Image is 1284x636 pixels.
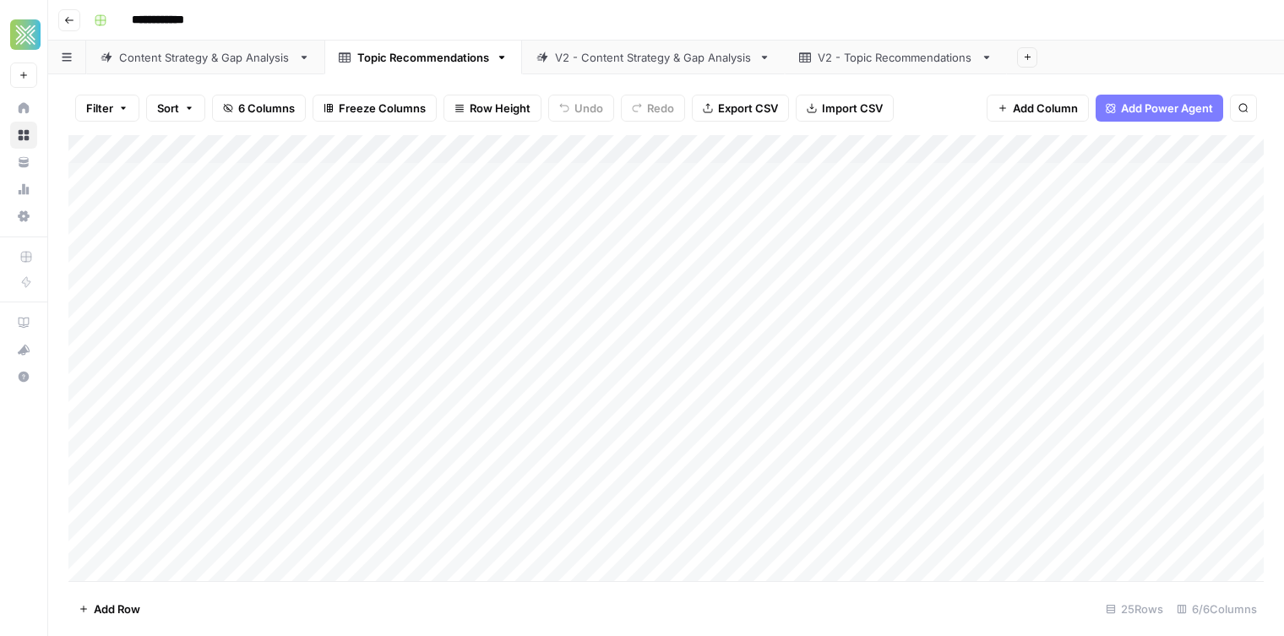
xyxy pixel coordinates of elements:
[68,595,150,622] button: Add Row
[75,95,139,122] button: Filter
[621,95,685,122] button: Redo
[1170,595,1264,622] div: 6/6 Columns
[818,49,974,66] div: V2 - Topic Recommendations
[10,363,37,390] button: Help + Support
[647,100,674,117] span: Redo
[10,309,37,336] a: AirOps Academy
[443,95,541,122] button: Row Height
[119,49,291,66] div: Content Strategy & Gap Analysis
[94,601,140,617] span: Add Row
[522,41,785,74] a: V2 - Content Strategy & Gap Analysis
[10,176,37,203] a: Usage
[324,41,522,74] a: Topic Recommendations
[10,14,37,56] button: Workspace: Xponent21
[10,19,41,50] img: Xponent21 Logo
[157,100,179,117] span: Sort
[692,95,789,122] button: Export CSV
[1121,100,1213,117] span: Add Power Agent
[796,95,894,122] button: Import CSV
[10,95,37,122] a: Home
[1013,100,1078,117] span: Add Column
[10,203,37,230] a: Settings
[822,100,883,117] span: Import CSV
[1096,95,1223,122] button: Add Power Agent
[555,49,752,66] div: V2 - Content Strategy & Gap Analysis
[987,95,1089,122] button: Add Column
[10,336,37,363] button: What's new?
[1099,595,1170,622] div: 25 Rows
[718,100,778,117] span: Export CSV
[10,122,37,149] a: Browse
[238,100,295,117] span: 6 Columns
[212,95,306,122] button: 6 Columns
[470,100,530,117] span: Row Height
[86,41,324,74] a: Content Strategy & Gap Analysis
[785,41,1007,74] a: V2 - Topic Recommendations
[574,100,603,117] span: Undo
[146,95,205,122] button: Sort
[10,149,37,176] a: Your Data
[339,100,426,117] span: Freeze Columns
[548,95,614,122] button: Undo
[86,100,113,117] span: Filter
[357,49,489,66] div: Topic Recommendations
[313,95,437,122] button: Freeze Columns
[11,337,36,362] div: What's new?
